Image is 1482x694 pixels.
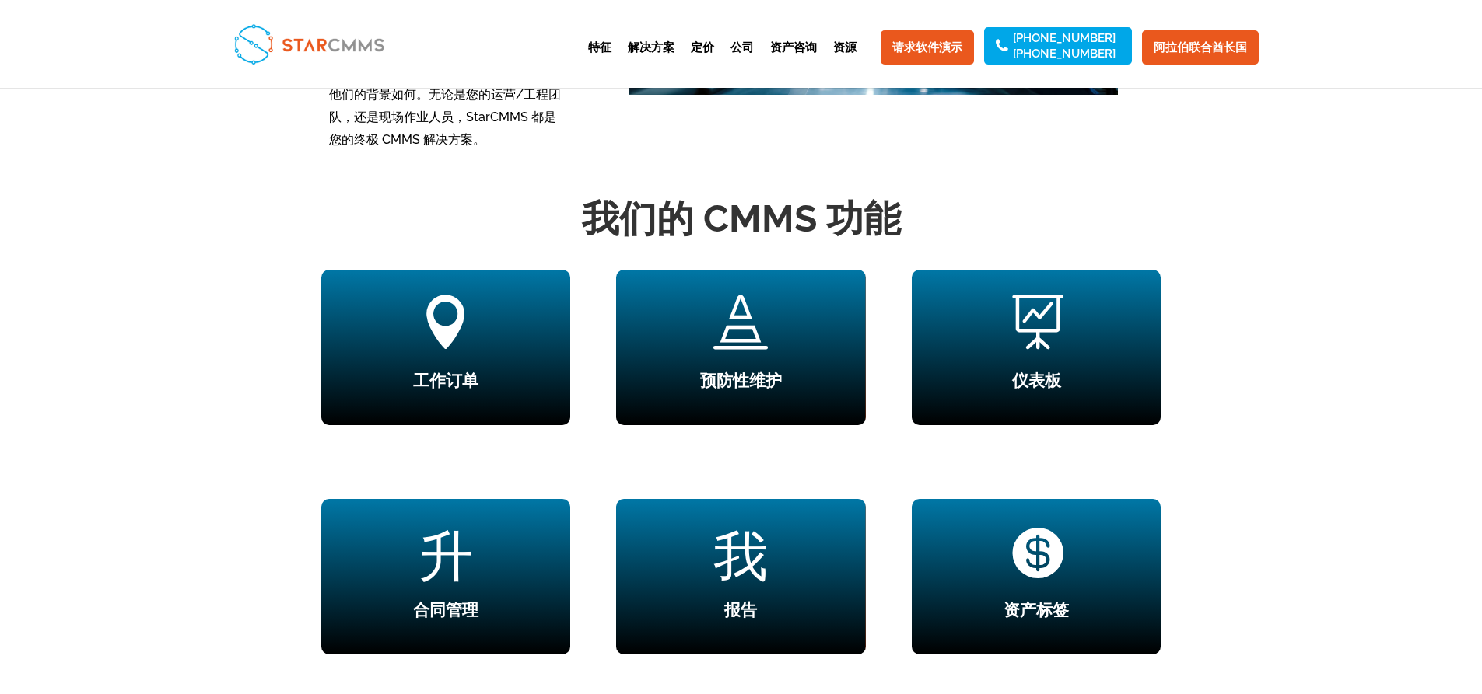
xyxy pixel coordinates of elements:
[419,295,473,349] font: 
[1013,33,1116,44] a: [PHONE_NUMBER]
[892,40,962,54] font: 请求软件演示
[691,40,714,54] font: 定价
[582,197,901,240] font: 我们的 CMMS 功能
[770,40,817,54] font: 资产咨询
[1207,526,1482,694] div: 聊天小组件
[1207,526,1482,694] iframe: 聊天小部件
[1009,524,1063,578] font: 
[588,40,611,54] font: 特征
[700,371,782,390] font: 预防性维护
[713,295,768,349] font: 
[770,42,817,80] a: 资产咨询
[628,42,674,80] a: 解决方案
[628,40,674,54] font: 解决方案
[1004,600,1069,619] font: 资产标签
[419,524,473,578] font: 升
[881,30,974,65] a: 请求软件演示
[724,600,757,619] font: 报告
[730,42,754,80] a: 公司
[329,20,561,147] font: 与任何传统的 CMMS 系统不同，StarCMMS 是一款易于使用的解决方案，能够轻松适应您的业务和员工需求，无论他们的背景如何。无论是您的运营/工程团队，还是现场作业人员，StarCMMS 都...
[713,524,768,578] font: 我
[227,17,391,71] img: StarCMMS
[1013,47,1116,61] font: [PHONE_NUMBER]
[1012,371,1061,390] font: 仪表板
[1154,40,1247,54] font: 阿拉伯联合酋长国
[1013,48,1116,59] a: [PHONE_NUMBER]
[730,40,754,54] font: 公司
[588,42,611,80] a: 特征
[1142,30,1259,65] a: 阿拉伯联合酋长国
[1009,295,1063,349] font: 
[1013,31,1116,45] font: [PHONE_NUMBER]
[413,600,478,619] font: 合同管理
[833,40,857,54] font: 资源
[413,371,478,390] font: 工作订单
[833,42,857,80] a: 资源
[691,42,714,80] a: 定价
